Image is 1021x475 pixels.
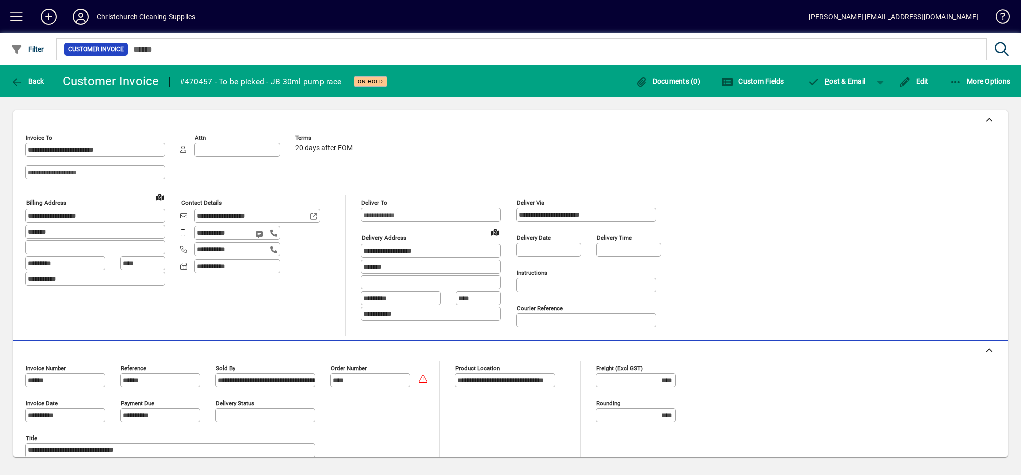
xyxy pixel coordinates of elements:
a: View on map [152,189,168,205]
a: View on map [487,224,503,240]
button: Edit [896,72,931,90]
span: Back [11,77,44,85]
span: Terms [295,135,355,141]
mat-label: Payment due [121,400,154,407]
mat-label: Sold by [216,365,235,372]
span: Edit [899,77,929,85]
mat-label: Invoice To [26,134,52,141]
button: Add [33,8,65,26]
mat-label: Instructions [517,269,547,276]
button: Send SMS [248,222,272,246]
span: On hold [358,78,383,85]
mat-label: Delivery time [597,234,632,241]
mat-label: Invoice date [26,400,58,407]
mat-label: Freight (excl GST) [596,365,643,372]
mat-label: Rounding [596,400,620,407]
mat-label: Invoice number [26,365,66,372]
span: P [825,77,829,85]
mat-label: Courier Reference [517,305,563,312]
span: Custom Fields [721,77,784,85]
mat-label: Deliver via [517,199,544,206]
button: More Options [947,72,1013,90]
mat-label: Delivery status [216,400,254,407]
button: Custom Fields [719,72,787,90]
button: Filter [8,40,47,58]
mat-label: Product location [455,365,500,372]
mat-label: Deliver To [361,199,387,206]
span: More Options [950,77,1011,85]
mat-label: Title [26,435,37,442]
span: 20 days after EOM [295,144,353,152]
span: Customer Invoice [68,44,124,54]
span: Documents (0) [635,77,700,85]
div: [PERSON_NAME] [EMAIL_ADDRESS][DOMAIN_NAME] [809,9,978,25]
mat-label: Delivery date [517,234,551,241]
button: Profile [65,8,97,26]
button: Documents (0) [633,72,703,90]
button: Back [8,72,47,90]
button: Post & Email [803,72,871,90]
span: ost & Email [808,77,866,85]
mat-label: Order number [331,365,367,372]
mat-label: Reference [121,365,146,372]
span: Filter [11,45,44,53]
div: Customer Invoice [63,73,159,89]
mat-label: Attn [195,134,206,141]
div: #470457 - To be picked - JB 30ml pump race [180,74,342,90]
a: Knowledge Base [988,2,1008,35]
div: Christchurch Cleaning Supplies [97,9,195,25]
